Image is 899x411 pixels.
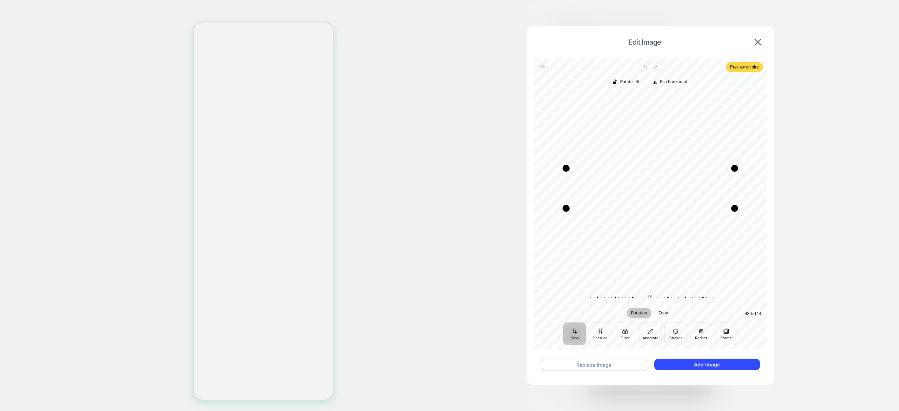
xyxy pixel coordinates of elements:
[566,165,735,172] div: Drag edge t
[639,322,662,345] button: Annotate
[690,322,712,345] button: Redact
[627,308,651,318] button: Rotation
[563,322,586,345] button: Crop
[620,80,639,84] span: Rotate left
[610,78,644,87] button: Rotate left
[654,308,674,318] button: Zoom
[715,322,737,345] button: Frame
[631,311,647,315] span: Rotation
[537,38,752,46] span: Edit Image
[649,78,691,87] button: Flip horizontal
[654,359,760,370] button: Add Image
[614,322,636,345] button: Filter
[664,322,687,345] button: Sticker
[563,168,570,208] div: Drag edge l
[563,205,570,212] div: Drag corner bl
[589,322,611,345] button: Finetune
[566,205,735,212] div: Drag edge b
[563,165,570,172] div: Drag corner tl
[660,80,687,84] span: Flip horizontal
[658,311,670,315] span: Zoom
[541,359,647,371] button: Replace Image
